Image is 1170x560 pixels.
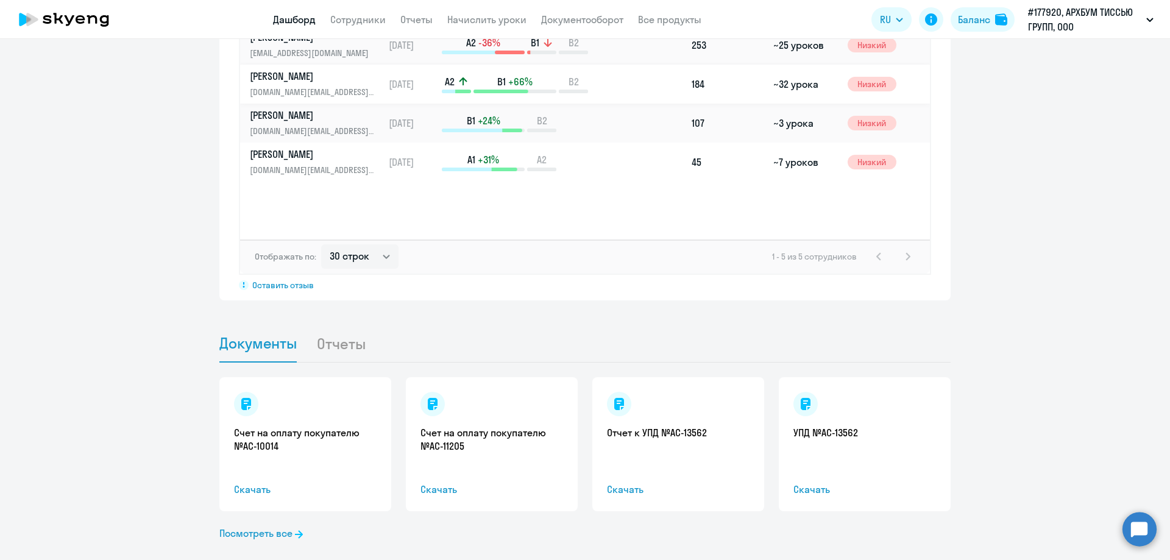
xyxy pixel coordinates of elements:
span: Скачать [234,482,377,497]
p: [PERSON_NAME] [250,69,375,83]
a: Сотрудники [330,13,386,26]
a: [PERSON_NAME][DOMAIN_NAME][EMAIL_ADDRESS][DOMAIN_NAME] [250,147,383,177]
a: УПД №AC-13562 [793,426,936,439]
span: A2 [466,36,476,49]
span: Скачать [793,482,936,497]
span: Отображать по: [255,251,316,262]
span: B2 [569,75,579,88]
td: ~25 уроков [768,26,842,65]
span: Оставить отзыв [252,280,314,291]
td: 184 [687,65,768,104]
p: #177920, АРХБУМ ТИССЬЮ ГРУПП, ООО [1028,5,1141,34]
button: RU [871,7,912,32]
span: A1 [467,153,475,166]
span: A2 [445,75,455,88]
p: [DOMAIN_NAME][EMAIL_ADDRESS][DOMAIN_NAME] [250,124,375,138]
p: [PERSON_NAME] [250,108,375,122]
span: B2 [537,114,547,127]
p: [DOMAIN_NAME][EMAIL_ADDRESS][DOMAIN_NAME] [250,163,375,177]
p: [DOMAIN_NAME][EMAIL_ADDRESS][DOMAIN_NAME] [250,85,375,99]
span: +24% [478,114,500,127]
span: Скачать [607,482,750,497]
td: [DATE] [384,26,441,65]
span: B1 [497,75,506,88]
span: Низкий [848,77,896,91]
span: B1 [467,114,475,127]
td: [DATE] [384,143,441,182]
p: [EMAIL_ADDRESS][DOMAIN_NAME] [250,46,375,60]
span: Низкий [848,38,896,52]
span: Скачать [420,482,563,497]
a: Отчеты [400,13,433,26]
td: ~7 уроков [768,143,842,182]
td: ~32 урока [768,65,842,104]
span: +31% [478,153,499,166]
button: Балансbalance [951,7,1015,32]
span: Низкий [848,116,896,130]
a: Счет на оплату покупателю №AC-11205 [420,426,563,453]
a: Счет на оплату покупателю №AC-10014 [234,426,377,453]
span: Документы [219,334,297,352]
td: 253 [687,26,768,65]
span: -36% [478,36,500,49]
td: [DATE] [384,104,441,143]
td: ~3 урока [768,104,842,143]
div: Баланс [958,12,990,27]
a: Отчет к УПД №AC-13562 [607,426,750,439]
a: [PERSON_NAME][EMAIL_ADDRESS][DOMAIN_NAME] [250,30,383,60]
a: [PERSON_NAME][DOMAIN_NAME][EMAIL_ADDRESS][DOMAIN_NAME] [250,108,383,138]
a: Дашборд [273,13,316,26]
a: Начислить уроки [447,13,526,26]
span: A2 [537,153,547,166]
span: 1 - 5 из 5 сотрудников [772,251,857,262]
a: [PERSON_NAME][DOMAIN_NAME][EMAIL_ADDRESS][DOMAIN_NAME] [250,69,383,99]
span: B1 [531,36,539,49]
td: 45 [687,143,768,182]
a: Документооборот [541,13,623,26]
span: B2 [569,36,579,49]
span: RU [880,12,891,27]
p: [PERSON_NAME] [250,147,375,161]
a: Посмотреть все [219,526,303,541]
a: Все продукты [638,13,701,26]
td: 107 [687,104,768,143]
img: balance [995,13,1007,26]
span: +66% [508,75,533,88]
button: #177920, АРХБУМ ТИССЬЮ ГРУПП, ООО [1022,5,1160,34]
ul: Tabs [219,325,951,363]
td: [DATE] [384,65,441,104]
span: Низкий [848,155,896,169]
